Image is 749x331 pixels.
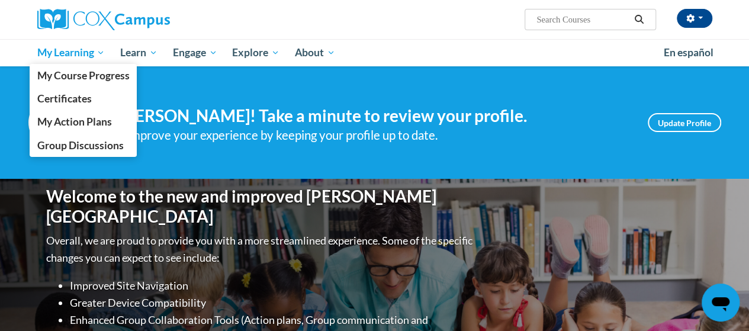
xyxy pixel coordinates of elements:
span: Learn [120,46,157,60]
img: Profile Image [28,96,82,149]
button: Search [630,12,648,27]
a: My Learning [30,39,113,66]
span: My Action Plans [37,115,111,128]
div: Help improve your experience by keeping your profile up to date. [99,126,630,145]
a: Update Profile [648,113,721,132]
p: Overall, we are proud to provide you with a more streamlined experience. Some of the specific cha... [46,232,475,266]
span: About [295,46,335,60]
a: En español [656,40,721,65]
li: Improved Site Navigation [70,277,475,294]
span: Explore [232,46,279,60]
a: Certificates [30,87,137,110]
a: About [287,39,343,66]
iframe: Button to launch messaging window [702,284,740,322]
span: Certificates [37,92,91,105]
input: Search Courses [535,12,630,27]
a: Engage [165,39,225,66]
h4: Hi [PERSON_NAME]! Take a minute to review your profile. [99,106,630,126]
a: Cox Campus [37,9,250,30]
div: Main menu [28,39,721,66]
a: My Course Progress [30,64,137,87]
span: My Course Progress [37,69,129,82]
h1: Welcome to the new and improved [PERSON_NAME][GEOGRAPHIC_DATA] [46,187,475,226]
a: Explore [224,39,287,66]
span: Group Discussions [37,139,123,152]
button: Account Settings [677,9,712,28]
a: Learn [112,39,165,66]
a: My Action Plans [30,110,137,133]
img: Cox Campus [37,9,170,30]
a: Group Discussions [30,134,137,157]
span: My Learning [37,46,105,60]
span: En español [664,46,713,59]
span: Engage [173,46,217,60]
li: Greater Device Compatibility [70,294,475,311]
